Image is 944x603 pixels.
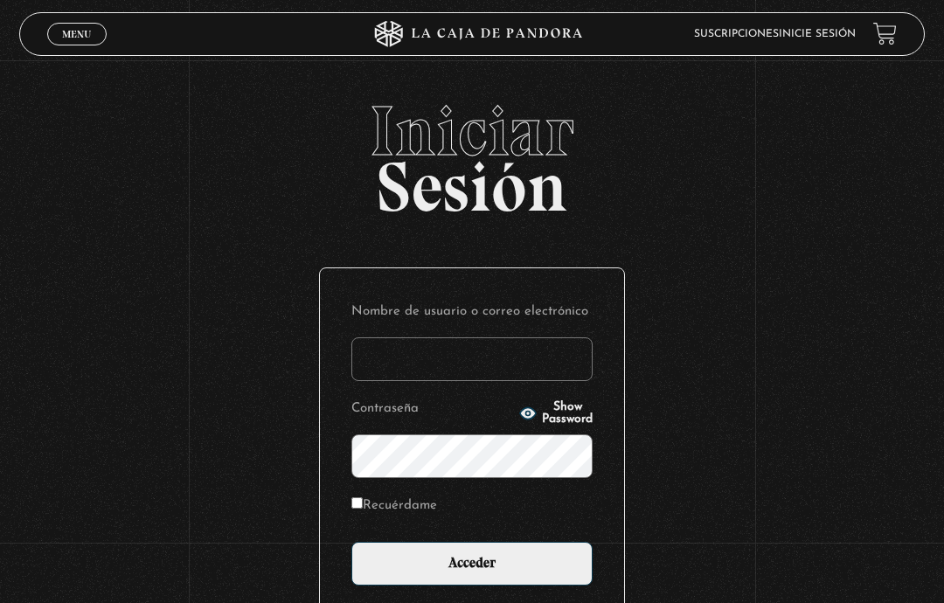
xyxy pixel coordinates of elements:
a: Inicie sesión [779,29,856,39]
span: Cerrar [57,44,98,56]
h2: Sesión [19,96,926,208]
input: Recuérdame [351,497,363,509]
label: Nombre de usuario o correo electrónico [351,300,593,323]
a: View your shopping cart [873,22,897,45]
span: Menu [62,29,91,39]
a: Suscripciones [694,29,779,39]
label: Recuérdame [351,494,437,517]
button: Show Password [519,401,593,426]
label: Contraseña [351,397,514,420]
span: Show Password [542,401,593,426]
span: Iniciar [19,96,926,166]
input: Acceder [351,542,593,586]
